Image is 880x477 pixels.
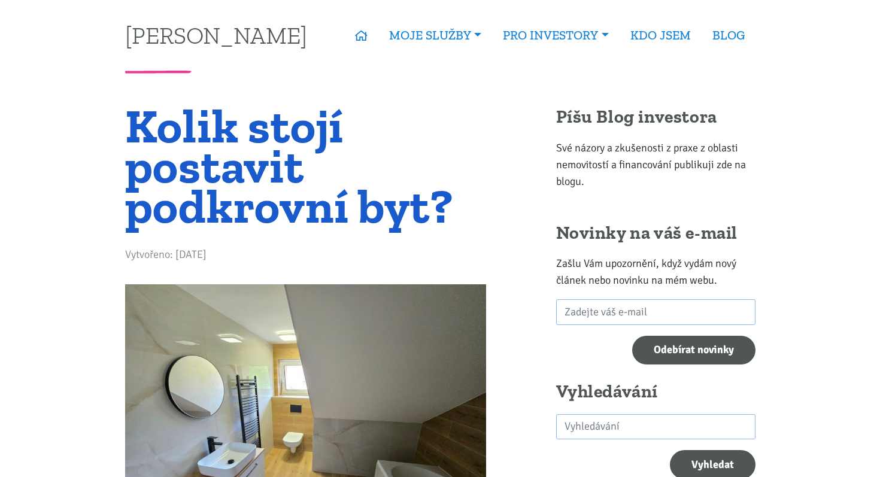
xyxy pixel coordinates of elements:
a: [PERSON_NAME] [125,23,307,47]
h1: Kolik stojí postavit podkrovní byt? [125,106,486,227]
a: KDO JSEM [620,22,702,49]
p: Zašlu Vám upozornění, když vydám nový článek nebo novinku na mém webu. [556,255,755,288]
a: PRO INVESTORY [492,22,619,49]
div: Vytvořeno: [DATE] [125,246,486,268]
h2: Vyhledávání [556,381,755,403]
a: BLOG [702,22,755,49]
p: Své názory a zkušenosti z praxe z oblasti nemovitostí a financování publikuji zde na blogu. [556,139,755,190]
a: MOJE SLUŽBY [378,22,492,49]
h2: Píšu Blog investora [556,106,755,129]
input: search [556,414,755,440]
input: Odebírat novinky [632,336,755,365]
h2: Novinky na váš e-mail [556,222,755,245]
input: Zadejte váš e-mail [556,299,755,325]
